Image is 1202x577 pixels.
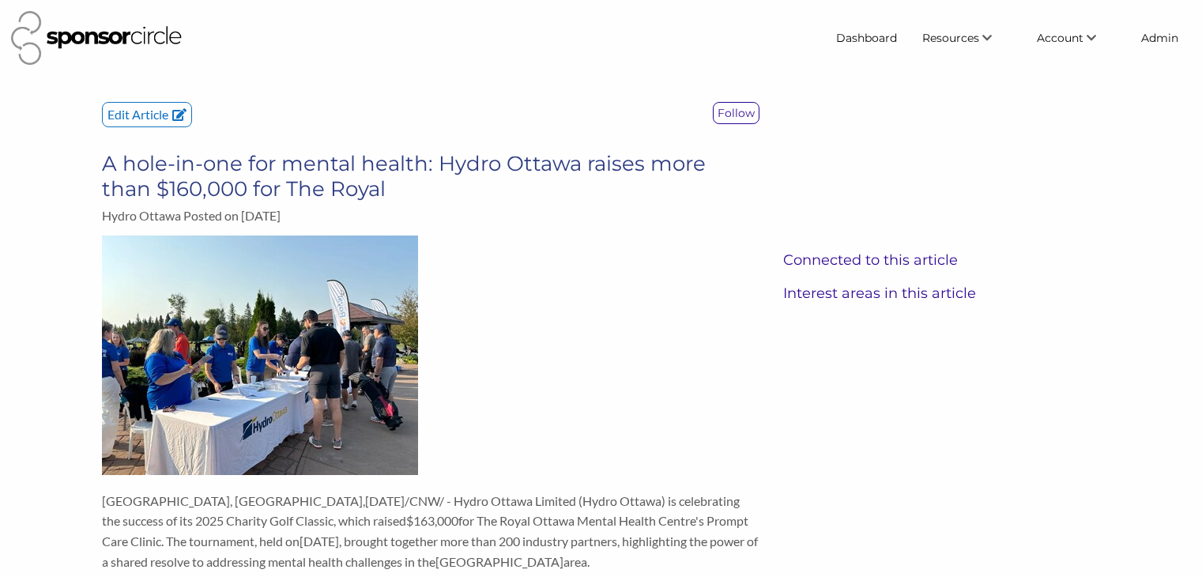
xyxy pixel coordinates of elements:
span: Resources [922,31,979,45]
span: [DATE] [365,493,405,508]
span: [DATE] [300,534,339,549]
a: Admin [1129,24,1191,52]
a: Dashboard [823,24,910,52]
li: Account [1024,24,1129,52]
p: Hydro Ottawa Posted on [DATE] [102,208,759,223]
span: $163,000 [406,513,458,528]
p: Follow [714,103,759,123]
p: , /CNW/ - Hydro Ottawa Limited (Hydro Ottawa) is celebrating the success of its 2025 Charity Golf... [102,491,759,571]
span: [GEOGRAPHIC_DATA], [GEOGRAPHIC_DATA] [102,493,363,508]
img: Sponsor Circle Logo [11,11,182,65]
h3: Connected to this article [783,251,1100,269]
span: [GEOGRAPHIC_DATA] [435,554,563,569]
span: Account [1037,31,1083,45]
h3: A hole-in-one for mental health: Hydro Ottawa raises more than $160,000 for The Royal [102,151,759,202]
h3: Interest areas in this article [783,285,1100,302]
img: Hydro_Ottawa_A_hole_in_one_for_mental_health__Hydro_Ottawa_raise.jpg [102,236,418,475]
p: Edit Article [103,103,191,126]
li: Resources [910,24,1024,52]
